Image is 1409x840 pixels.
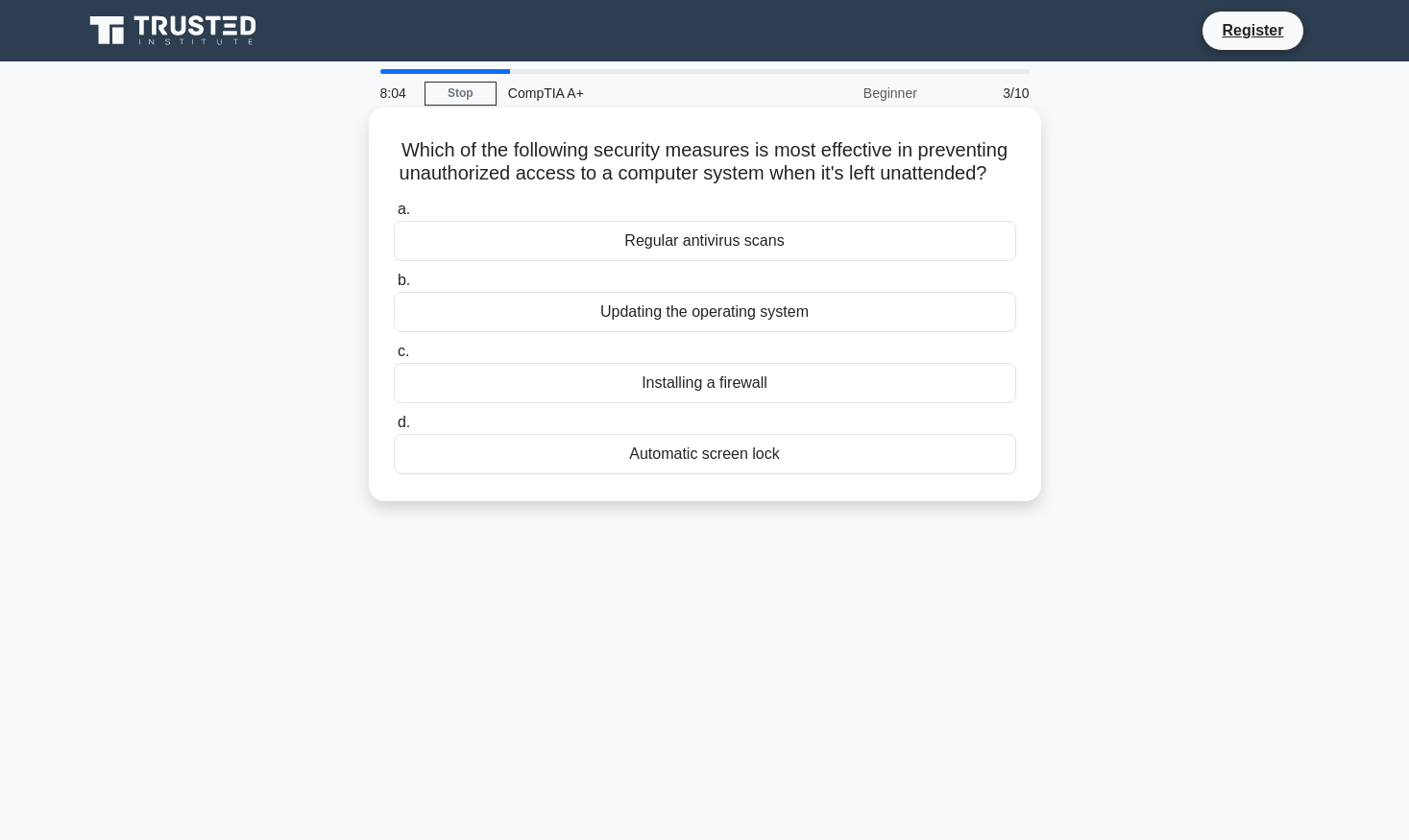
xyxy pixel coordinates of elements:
span: a. [398,201,410,217]
div: CompTIA A+ [497,74,761,112]
h5: Which of the following security measures is most effective in preventing unauthorized access to a... [392,138,1018,186]
div: Updating the operating system [394,292,1016,332]
div: Installing a firewall [394,363,1016,403]
div: Regular antivirus scans [394,221,1016,261]
span: b. [398,272,410,288]
div: 8:04 [369,74,425,112]
span: d. [398,414,410,430]
div: 3/10 [929,74,1041,112]
span: c. [398,343,409,359]
div: Beginner [761,74,929,112]
div: Automatic screen lock [394,434,1016,474]
a: Register [1210,18,1295,42]
a: Stop [425,82,497,106]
